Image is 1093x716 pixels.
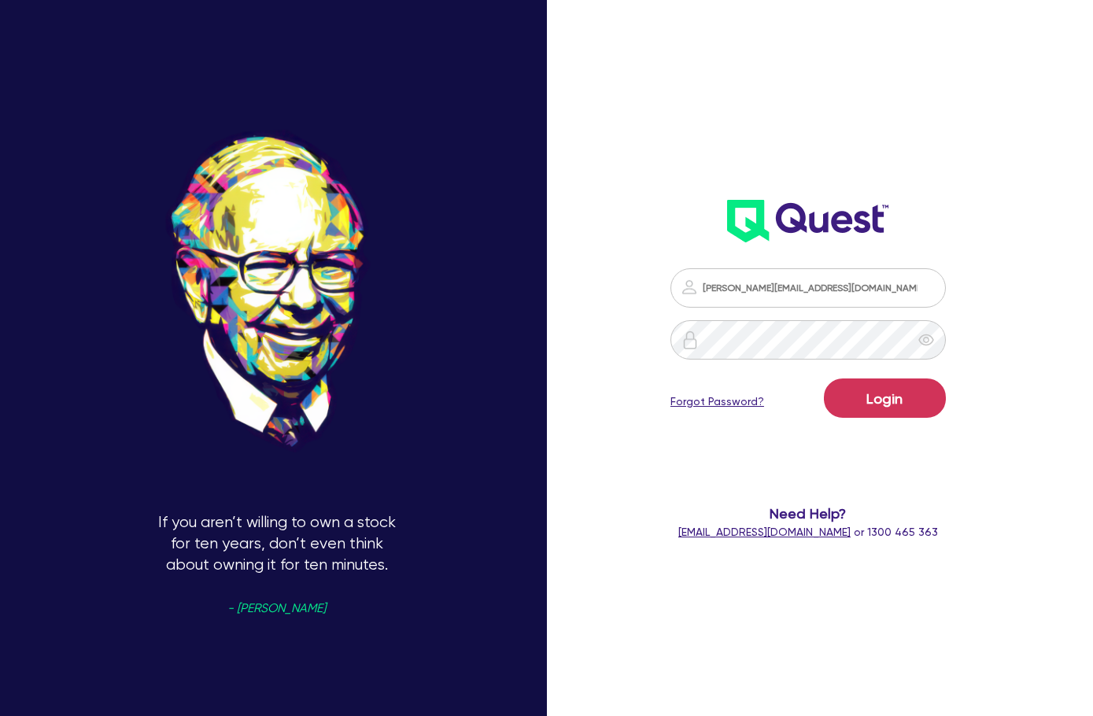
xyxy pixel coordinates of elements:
[227,603,326,615] span: - [PERSON_NAME]
[678,526,851,538] a: [EMAIL_ADDRESS][DOMAIN_NAME]
[918,332,934,348] span: eye
[670,268,946,308] input: Email address
[670,393,764,410] a: Forgot Password?
[669,503,947,524] span: Need Help?
[678,526,938,538] span: or 1300 465 363
[727,200,888,242] img: wH2k97JdezQIQAAAABJRU5ErkJggg==
[680,278,699,297] img: icon-password
[681,330,700,349] img: icon-password
[824,378,946,418] button: Login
